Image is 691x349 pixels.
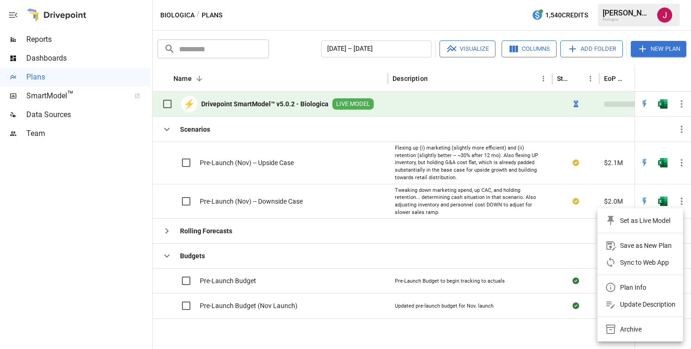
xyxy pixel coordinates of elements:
div: Archive [620,324,642,335]
div: Set as Live Model [620,215,670,226]
div: Sync to Web App [620,257,669,268]
div: Save as New Plan [620,240,672,251]
div: Plan Info [620,282,646,293]
div: Update Description [620,299,675,310]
